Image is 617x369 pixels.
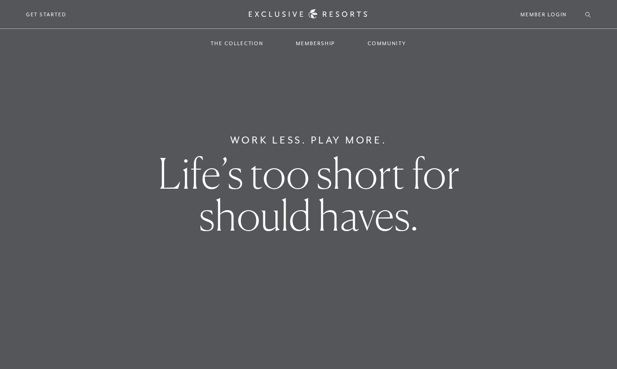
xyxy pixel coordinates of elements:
a: The Collection [201,30,273,57]
h1: Life’s too short for should haves. [108,152,509,236]
a: Membership [287,30,344,57]
a: Member Login [521,10,567,19]
a: Get Started [26,10,67,19]
h6: Work Less. Play More. [230,133,387,148]
a: Community [358,30,415,57]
